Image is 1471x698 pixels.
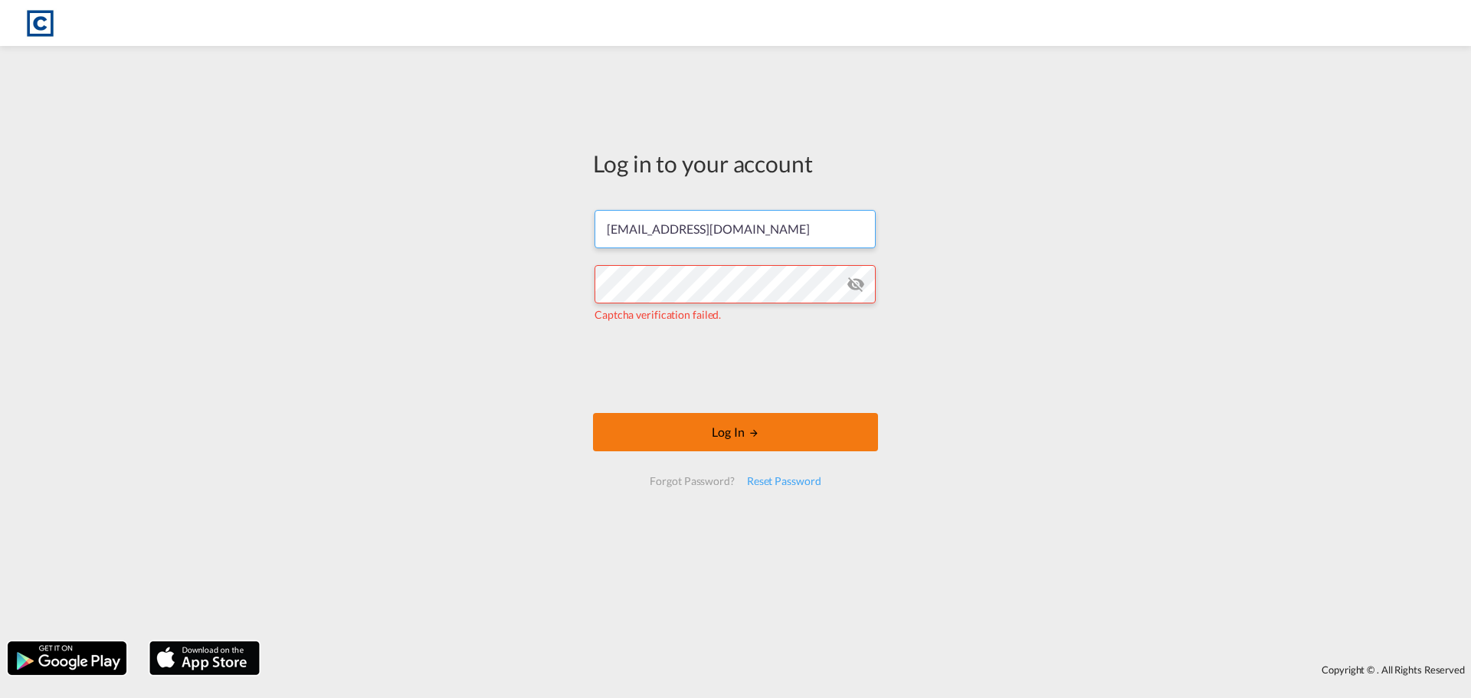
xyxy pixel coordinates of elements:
[619,338,852,398] iframe: reCAPTCHA
[595,308,721,321] span: Captcha verification failed.
[23,6,57,41] img: 1fdb9190129311efbfaf67cbb4249bed.jpeg
[847,275,865,293] md-icon: icon-eye-off
[267,657,1471,683] div: Copyright © . All Rights Reserved
[148,640,261,677] img: apple.png
[6,640,128,677] img: google.png
[741,467,827,495] div: Reset Password
[593,413,878,451] button: LOGIN
[644,467,740,495] div: Forgot Password?
[595,210,876,248] input: Enter email/phone number
[593,147,878,179] div: Log in to your account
